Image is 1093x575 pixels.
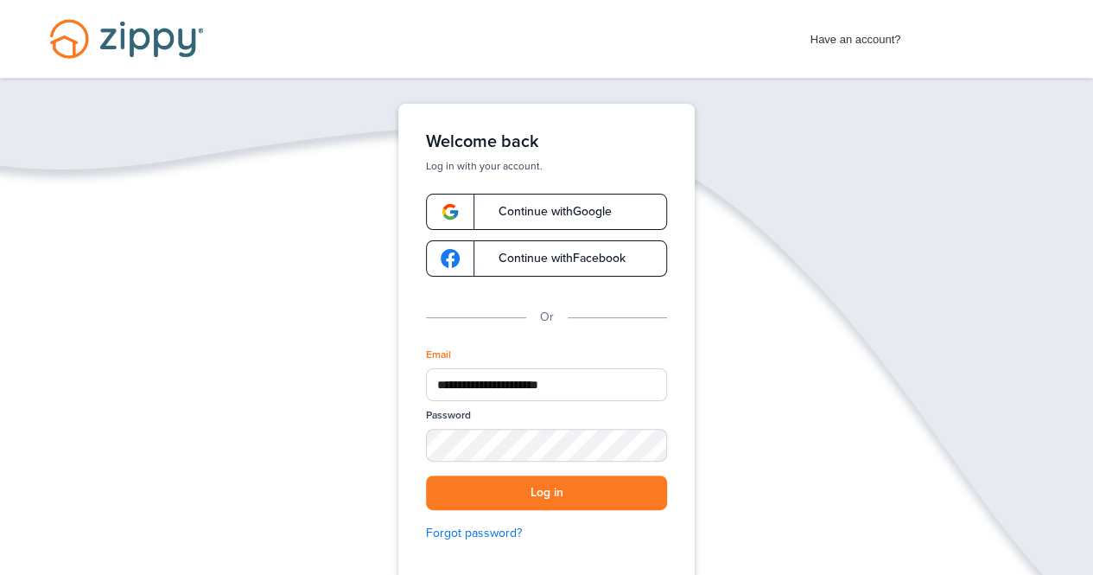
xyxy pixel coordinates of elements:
[426,131,667,152] h1: Welcome back
[426,348,451,362] label: Email
[426,429,667,461] input: Password
[426,240,667,277] a: google-logoContinue withFacebook
[426,368,667,401] input: Email
[540,308,554,327] p: Or
[426,476,667,511] button: Log in
[810,22,901,49] span: Have an account?
[426,159,667,173] p: Log in with your account.
[441,202,460,221] img: google-logo
[481,206,612,218] span: Continue with Google
[426,194,667,230] a: google-logoContinue withGoogle
[441,249,460,268] img: google-logo
[426,524,667,543] a: Forgot password?
[481,252,626,265] span: Continue with Facebook
[426,408,471,423] label: Password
